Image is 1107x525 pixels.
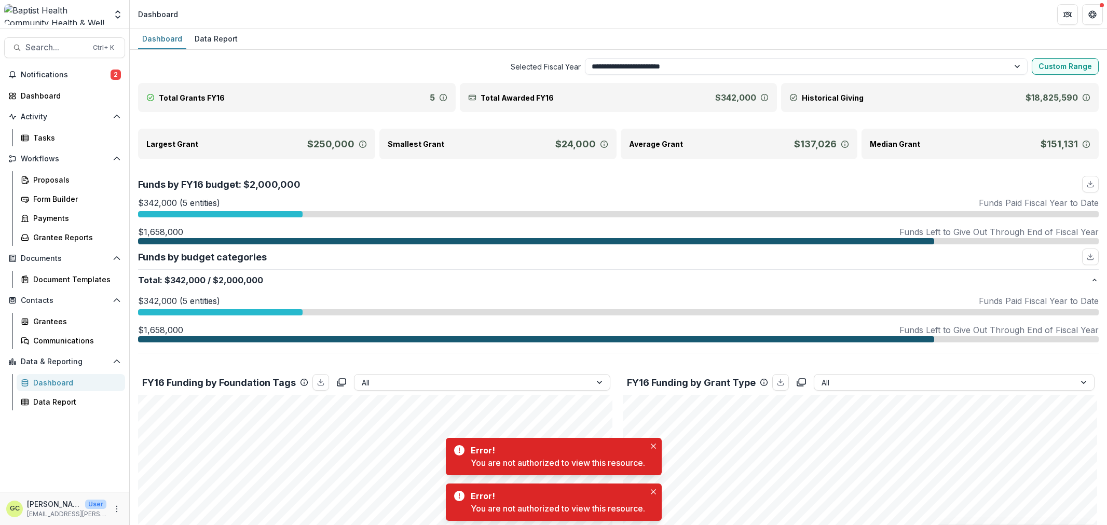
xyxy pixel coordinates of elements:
p: $1,658,000 [138,226,183,238]
div: Dashboard [138,31,186,46]
div: Proposals [33,174,117,185]
span: Search... [25,43,87,52]
p: $342,000 (5 entities) [138,197,220,209]
a: Grantee Reports [17,229,125,246]
p: Funds Left to Give Out Through End of Fiscal Year [899,324,1099,336]
p: Funds Left to Give Out Through End of Fiscal Year [899,226,1099,238]
p: $18,825,590 [1026,91,1078,104]
p: $1,658,000 [138,324,183,336]
div: Tasks [33,132,117,143]
a: Data Report [190,29,242,49]
span: Notifications [21,71,111,79]
p: 5 [430,91,435,104]
span: Selected Fiscal Year [138,61,581,72]
span: 2 [111,70,121,80]
p: Median Grant [870,139,920,149]
div: Total:$342,000/$2,000,000 [138,291,1099,353]
p: Smallest Grant [388,139,444,149]
div: Data Report [190,31,242,46]
button: Total:$342,000/$2,000,000 [138,270,1099,291]
a: Communications [17,332,125,349]
button: download [772,374,789,391]
p: Funds Paid Fiscal Year to Date [979,295,1099,307]
a: Dashboard [4,87,125,104]
p: $137,026 [794,137,837,151]
button: More [111,503,123,515]
a: Data Report [17,393,125,410]
div: Payments [33,213,117,224]
div: Form Builder [33,194,117,204]
a: Tasks [17,129,125,146]
div: Dashboard [33,377,117,388]
div: Grantees [33,316,117,327]
div: Dashboard [21,90,117,101]
img: Baptist Health Community Health & Well Being logo [4,4,106,25]
button: Open Documents [4,250,125,267]
div: Data Report [33,396,117,407]
button: copy to clipboard [793,374,810,391]
div: You are not authorized to view this resource. [471,502,645,515]
a: Dashboard [138,29,186,49]
p: $151,131 [1041,137,1078,151]
a: Dashboard [17,374,125,391]
button: Open Data & Reporting [4,353,125,370]
a: Document Templates [17,271,125,288]
span: Workflows [21,155,108,163]
span: / [208,274,211,286]
span: Contacts [21,296,108,305]
div: Communications [33,335,117,346]
button: Open entity switcher [111,4,125,25]
button: download [1082,176,1099,192]
a: Form Builder [17,190,125,208]
div: You are not authorized to view this resource. [471,457,645,469]
p: Total Grants FY16 [159,92,225,103]
button: Notifications2 [4,66,125,83]
p: FY16 Funding by Foundation Tags [142,376,296,390]
a: Proposals [17,171,125,188]
button: copy to clipboard [333,374,350,391]
button: Open Workflows [4,150,125,167]
p: $342,000 (5 entities) [138,295,220,307]
button: Custom Range [1032,58,1099,75]
div: Grantee Reports [33,232,117,243]
button: Open Activity [4,108,125,125]
p: $250,000 [307,137,354,151]
span: Activity [21,113,108,121]
nav: breadcrumb [134,7,182,22]
span: Data & Reporting [21,357,108,366]
p: FY16 Funding by Grant Type [627,376,756,390]
div: Ctrl + K [91,42,116,53]
p: [EMAIL_ADDRESS][PERSON_NAME][DOMAIN_NAME] [27,509,106,519]
button: Open Contacts [4,292,125,309]
button: Close [647,440,660,452]
div: Error! [471,490,641,502]
p: Funds by FY16 budget: $2,000,000 [138,177,300,191]
button: Partners [1057,4,1078,25]
button: Search... [4,37,125,58]
a: Grantees [17,313,125,330]
p: Total : $2,000,000 [138,274,1090,286]
div: Dashboard [138,9,178,20]
p: Funds by budget categories [138,250,267,264]
p: Historical Giving [802,92,864,103]
p: $342,000 [715,91,756,104]
p: Funds Paid Fiscal Year to Date [979,197,1099,209]
span: $342,000 [165,274,206,286]
p: Largest Grant [146,139,198,149]
button: download [312,374,329,391]
p: Total Awarded FY16 [481,92,554,103]
p: [PERSON_NAME] [27,499,81,509]
div: Glenwood Charles [10,505,20,512]
p: Average Grant [629,139,683,149]
span: Documents [21,254,108,263]
p: $24,000 [555,137,596,151]
a: Payments [17,210,125,227]
div: Document Templates [33,274,117,285]
button: Close [647,486,660,498]
button: download [1082,248,1099,265]
button: Get Help [1082,4,1103,25]
p: User [85,500,106,509]
div: Error! [471,444,641,457]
